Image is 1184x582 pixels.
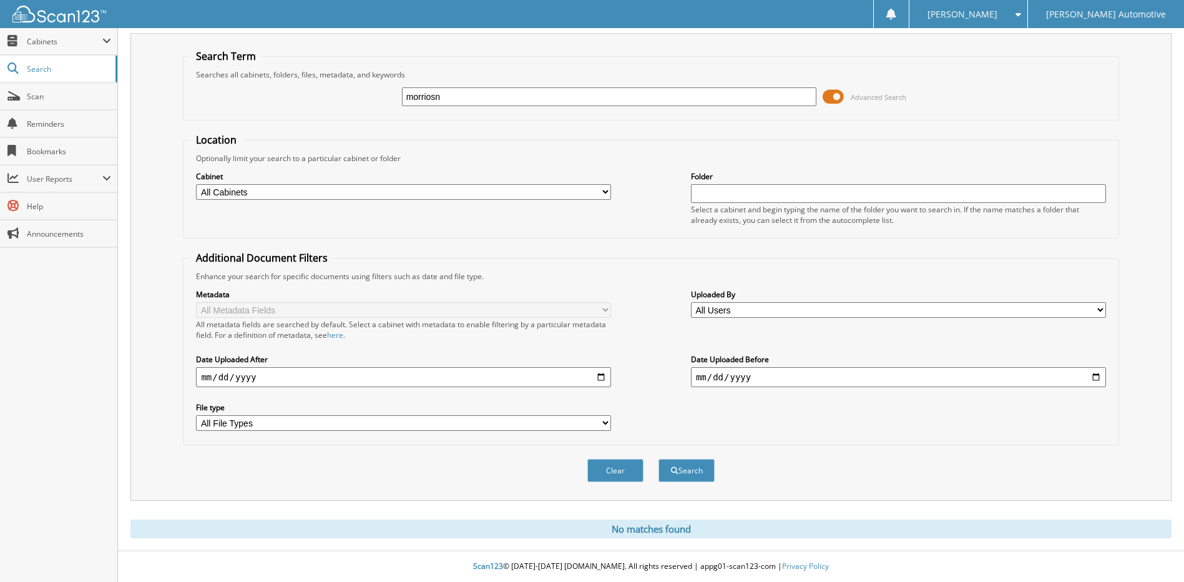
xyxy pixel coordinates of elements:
[118,551,1184,582] div: © [DATE]-[DATE] [DOMAIN_NAME]. All rights reserved | appg01-scan123-com |
[196,354,611,365] label: Date Uploaded After
[327,330,343,340] a: here
[12,6,106,22] img: scan123-logo-white.svg
[196,289,611,300] label: Metadata
[190,69,1112,80] div: Searches all cabinets, folders, files, metadata, and keywords
[27,174,102,184] span: User Reports
[190,271,1112,282] div: Enhance your search for specific documents using filters such as date and file type.
[587,459,643,482] button: Clear
[1046,11,1166,18] span: [PERSON_NAME] Automotive
[190,153,1112,164] div: Optionally limit your search to a particular cabinet or folder
[927,11,997,18] span: [PERSON_NAME]
[1122,522,1184,582] iframe: Chat Widget
[691,367,1106,387] input: end
[27,229,111,239] span: Announcements
[190,49,262,63] legend: Search Term
[691,289,1106,300] label: Uploaded By
[27,91,111,102] span: Scan
[27,146,111,157] span: Bookmarks
[691,204,1106,225] div: Select a cabinet and begin typing the name of the folder you want to search in. If the name match...
[190,133,243,147] legend: Location
[27,201,111,212] span: Help
[196,402,611,413] label: File type
[851,92,906,102] span: Advanced Search
[691,171,1106,182] label: Folder
[691,354,1106,365] label: Date Uploaded Before
[196,319,611,340] div: All metadata fields are searched by default. Select a cabinet with metadata to enable filtering b...
[130,520,1172,538] div: No matches found
[27,64,109,74] span: Search
[27,36,102,47] span: Cabinets
[190,251,334,265] legend: Additional Document Filters
[27,119,111,129] span: Reminders
[782,561,829,571] a: Privacy Policy
[473,561,503,571] span: Scan123
[196,367,611,387] input: start
[658,459,715,482] button: Search
[196,171,611,182] label: Cabinet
